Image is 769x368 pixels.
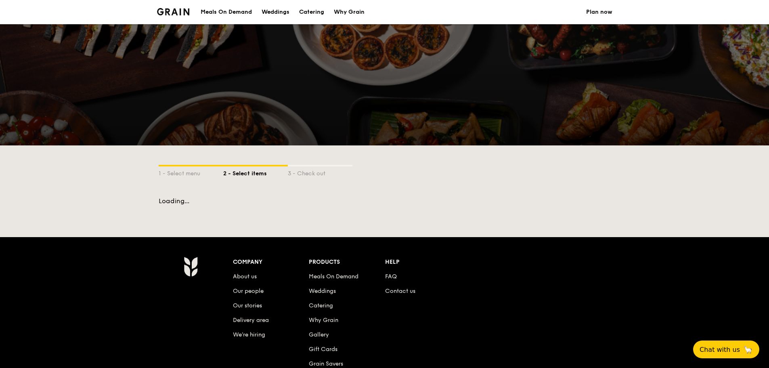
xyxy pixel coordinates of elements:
a: FAQ [385,273,397,280]
a: Gift Cards [309,346,337,353]
button: Chat with us🦙 [693,341,759,358]
a: Our stories [233,302,262,309]
div: 1 - Select menu [159,166,223,178]
div: 2 - Select items [223,166,288,178]
a: We’re hiring [233,331,265,338]
a: Catering [309,302,333,309]
img: AYc88T3wAAAABJRU5ErkJggg== [184,257,198,277]
a: Delivery area [233,317,269,324]
span: Chat with us [700,346,740,353]
a: Contact us [385,288,415,294]
a: About us [233,273,257,280]
div: Help [385,257,461,268]
img: Grain [157,8,190,15]
div: Loading... [159,197,611,205]
a: Our people [233,288,264,294]
a: Meals On Demand [309,273,358,280]
a: Grain Savers [309,360,343,367]
a: Why Grain [309,317,338,324]
div: 3 - Check out [288,166,352,178]
a: Logotype [157,8,190,15]
a: Gallery [309,331,329,338]
a: Weddings [309,288,336,294]
span: 🦙 [743,345,753,354]
div: Products [309,257,385,268]
div: Company [233,257,309,268]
